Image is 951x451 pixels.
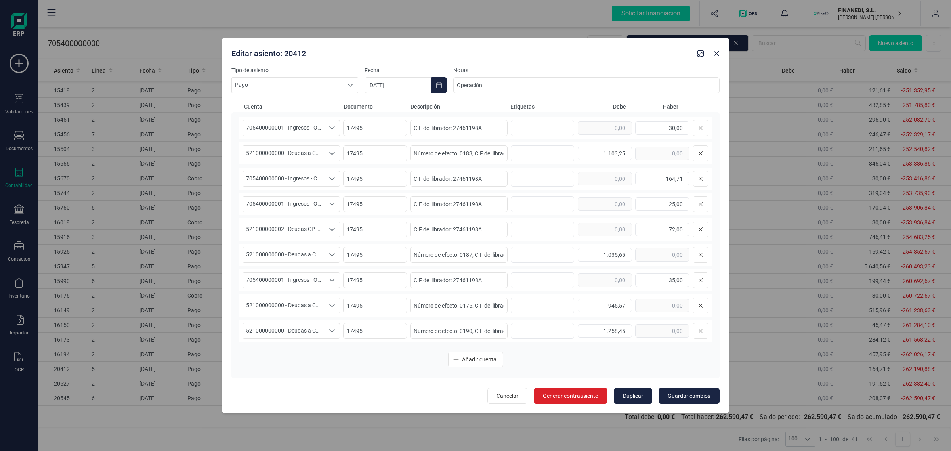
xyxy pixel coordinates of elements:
[243,197,325,212] span: 705400000001 - Ingresos - Otros Servicios
[578,197,632,211] input: 0,00
[325,273,340,288] div: Seleccione una cuenta
[243,120,325,136] span: 705400000001 - Ingresos - Otros Servicios
[243,323,325,338] span: 521000000000 - Deudas a C/P - OP Financiadores Toro
[578,172,632,185] input: 0,00
[325,197,340,212] div: Seleccione una cuenta
[325,146,340,161] div: Seleccione una cuenta
[325,298,340,313] div: Seleccione una cuenta
[243,222,325,237] span: 521000000002 - Deudas CP - Intereses OP Financiadores Toro
[578,299,632,312] input: 0,00
[635,121,689,135] input: 0,00
[411,103,507,111] span: Descripción
[325,120,340,136] div: Seleccione una cuenta
[534,388,607,404] button: Generar contraasiento
[668,392,710,400] span: Guardar cambios
[635,223,689,236] input: 0,00
[497,392,518,400] span: Cancelar
[431,77,447,93] button: Choose Date
[462,355,497,363] span: Añadir cuenta
[577,103,626,111] span: Debe
[635,147,689,160] input: 0,00
[453,66,720,74] label: Notas
[243,171,325,186] span: 705400000000 - Ingresos - Comisión OP
[243,247,325,262] span: 521000000000 - Deudas a C/P - OP Financiadores Toro
[629,103,678,111] span: Haber
[578,223,632,236] input: 0,00
[231,66,358,74] label: Tipo de asiento
[635,248,689,262] input: 0,00
[614,388,652,404] button: Duplicar
[243,298,325,313] span: 521000000000 - Deudas a C/P - OP Financiadores Toro
[635,324,689,338] input: 0,00
[635,172,689,185] input: 0,00
[623,392,643,400] span: Duplicar
[578,248,632,262] input: 0,00
[365,66,447,74] label: Fecha
[232,78,343,93] span: Pago
[325,171,340,186] div: Seleccione una cuenta
[325,222,340,237] div: Seleccione una cuenta
[659,388,720,404] button: Guardar cambios
[344,103,407,111] span: Documento
[578,273,632,287] input: 0,00
[244,103,341,111] span: Cuenta
[243,273,325,288] span: 705400000001 - Ingresos - Otros Servicios
[325,247,340,262] div: Seleccione una cuenta
[243,146,325,161] span: 521000000000 - Deudas a C/P - OP Financiadores Toro
[635,197,689,211] input: 0,00
[510,103,574,111] span: Etiquetas
[448,352,503,367] button: Añadir cuenta
[325,323,340,338] div: Seleccione una cuenta
[487,388,527,404] button: Cancelar
[543,392,598,400] span: Generar contraasiento
[228,45,694,59] div: Editar asiento: 20412
[578,121,632,135] input: 0,00
[578,324,632,338] input: 0,00
[635,273,689,287] input: 0,00
[635,299,689,312] input: 0,00
[578,147,632,160] input: 0,00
